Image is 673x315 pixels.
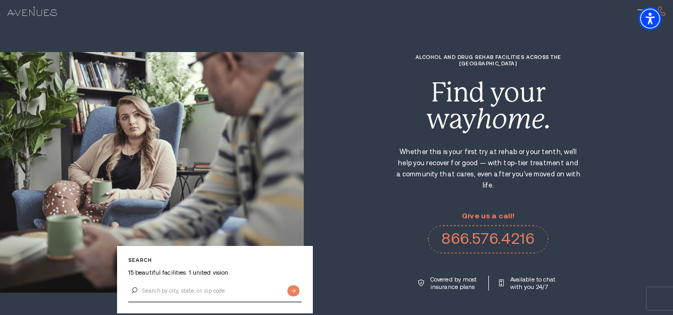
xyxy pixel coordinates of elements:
p: Covered by most insurance plans [430,276,479,291]
a: Available to chat with you 24/7 [499,276,559,291]
p: Available to chat with you 24/7 [510,276,559,291]
a: 866.576.4216 [428,225,549,253]
div: Find your way [395,79,581,133]
h1: Alcohol and Drug Rehab Facilities across the [GEOGRAPHIC_DATA] [395,54,581,66]
input: Submit [287,285,300,296]
p: Whether this is your first try at rehab or your tenth, we'll help you recover for good — with top... [395,147,581,191]
p: 15 beautiful facilities. 1 united vision. [128,269,302,276]
div: Accessibility Menu [638,7,662,30]
input: Search by city, state, or zip code [128,280,302,302]
a: Covered by most insurance plans [418,276,479,291]
i: home. [476,104,551,134]
p: Search [128,257,302,263]
p: Give us a call! [428,212,549,220]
